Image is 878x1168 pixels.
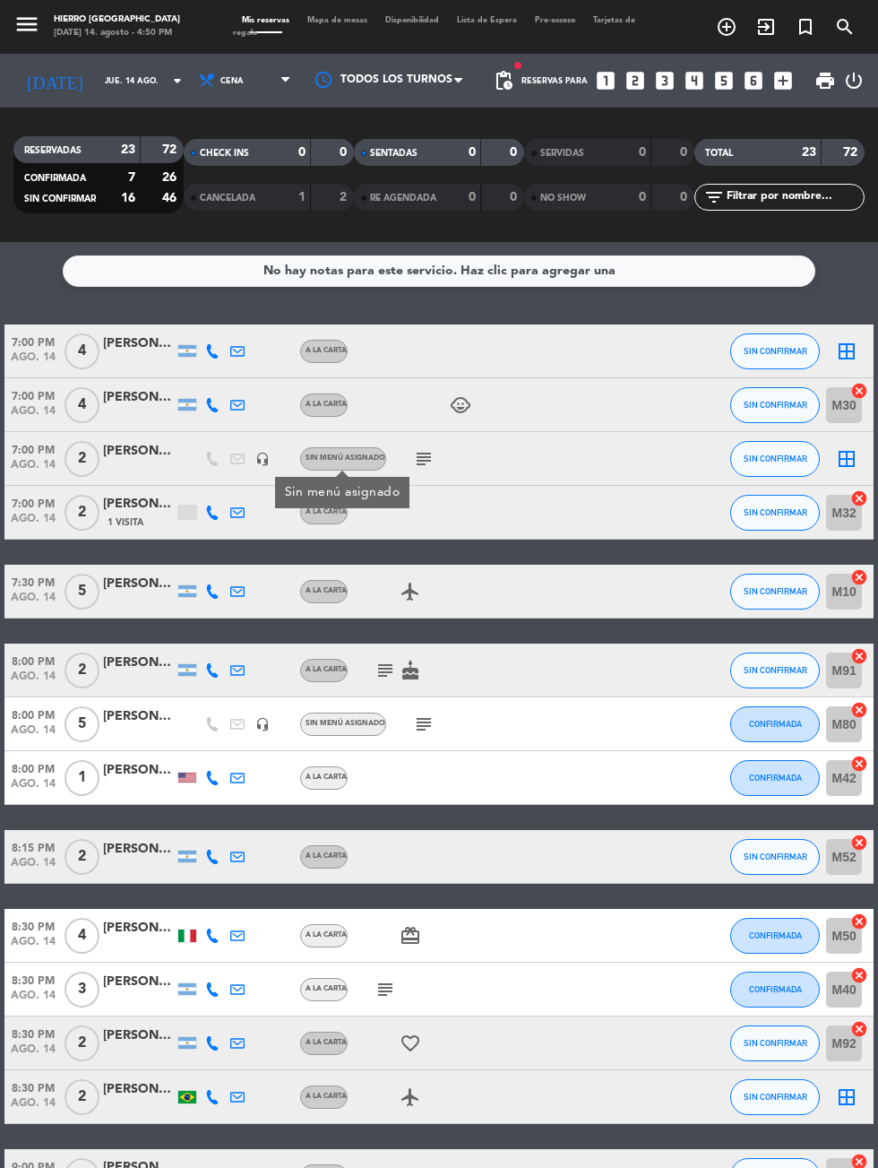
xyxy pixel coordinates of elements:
span: ago. 14 [4,405,62,426]
span: Disponibilidad [376,16,448,24]
span: A la carta [306,852,347,860]
span: Sin menú asignado [306,720,385,727]
i: card_giftcard [400,925,421,947]
i: child_care [450,394,471,416]
span: 8:00 PM [4,704,62,724]
i: cancel [850,913,868,930]
span: SIN CONFIRMAR [744,346,807,356]
span: 5 [65,706,99,742]
span: Cena [220,76,244,86]
span: Mapa de mesas [298,16,376,24]
span: CONFIRMADA [749,930,802,940]
i: looks_one [594,69,617,92]
button: SIN CONFIRMAR [730,387,820,423]
strong: 0 [639,191,646,203]
strong: 0 [510,146,521,159]
i: subject [413,714,435,735]
div: [PERSON_NAME] [103,972,175,992]
span: 2 [65,839,99,875]
i: subject [374,660,396,681]
span: ago. 14 [4,513,62,533]
span: Mis reservas [233,16,298,24]
i: cancel [850,701,868,719]
i: turned_in_not [795,16,816,38]
i: looks_4 [683,69,706,92]
button: SIN CONFIRMAR [730,653,820,688]
i: [DATE] [13,63,96,99]
span: ago. 14 [4,724,62,745]
button: SIN CONFIRMAR [730,574,820,610]
span: Lista de Espera [448,16,526,24]
span: Sin menú asignado [306,454,385,462]
i: cancel [850,1020,868,1038]
div: [DATE] 14. agosto - 4:50 PM [54,27,180,40]
i: cancel [850,834,868,852]
button: SIN CONFIRMAR [730,1079,820,1115]
span: ago. 14 [4,990,62,1010]
span: 7:00 PM [4,385,62,405]
i: border_all [836,341,857,362]
span: 2 [65,1079,99,1115]
span: A la carta [306,774,347,781]
div: [PERSON_NAME] [103,653,175,673]
i: subject [374,979,396,1000]
i: search [834,16,856,38]
span: SIN CONFIRMAR [744,586,807,596]
div: [PERSON_NAME] [103,839,175,860]
span: A la carta [306,1039,347,1046]
i: looks_5 [712,69,736,92]
strong: 0 [510,191,521,203]
i: headset_mic [255,452,270,466]
span: A la carta [306,666,347,673]
span: 8:30 PM [4,1077,62,1097]
button: CONFIRMADA [730,706,820,742]
span: NO SHOW [540,194,586,203]
div: Sin menú asignado [284,483,400,502]
span: 8:00 PM [4,650,62,671]
strong: 23 [121,143,135,156]
span: 7:00 PM [4,492,62,513]
span: 7:30 PM [4,571,62,592]
i: favorite_border [400,1033,421,1054]
i: border_all [836,1086,857,1108]
span: 4 [65,918,99,954]
span: SIN CONFIRMAR [744,665,807,675]
strong: 7 [128,171,135,184]
span: 8:30 PM [4,969,62,990]
span: 5 [65,574,99,610]
div: [PERSON_NAME] [103,918,175,939]
span: SIN CONFIRMAR [744,1038,807,1048]
span: 2 [65,653,99,688]
i: cancel [850,966,868,984]
span: 4 [65,387,99,423]
span: A la carta [306,508,347,515]
strong: 26 [162,171,180,184]
button: menu [13,11,40,42]
span: fiber_manual_record [512,60,523,71]
span: TOTAL [705,149,733,158]
i: exit_to_app [755,16,777,38]
strong: 0 [340,146,350,159]
strong: 1 [298,191,306,203]
span: 8:30 PM [4,915,62,936]
span: 7:00 PM [4,331,62,351]
span: SENTADAS [370,149,417,158]
strong: 16 [121,192,135,204]
span: 4 [65,333,99,369]
span: A la carta [306,587,347,594]
span: pending_actions [493,70,514,91]
i: looks_6 [742,69,765,92]
span: A la carta [306,347,347,354]
i: arrow_drop_down [167,70,188,91]
i: cancel [850,647,868,665]
span: 2 [65,441,99,477]
span: 8:00 PM [4,757,62,778]
div: [PERSON_NAME]@Digital [DOMAIN_NAME] [PERSON_NAME]@Digital [DOMAIN_NAME] [103,1025,175,1046]
span: 8:15 PM [4,836,62,857]
span: RE AGENDADA [370,194,436,203]
i: border_all [836,448,857,470]
i: menu [13,11,40,38]
strong: 23 [802,146,816,159]
span: A la carta [306,401,347,408]
div: [PERSON_NAME] [103,706,175,727]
